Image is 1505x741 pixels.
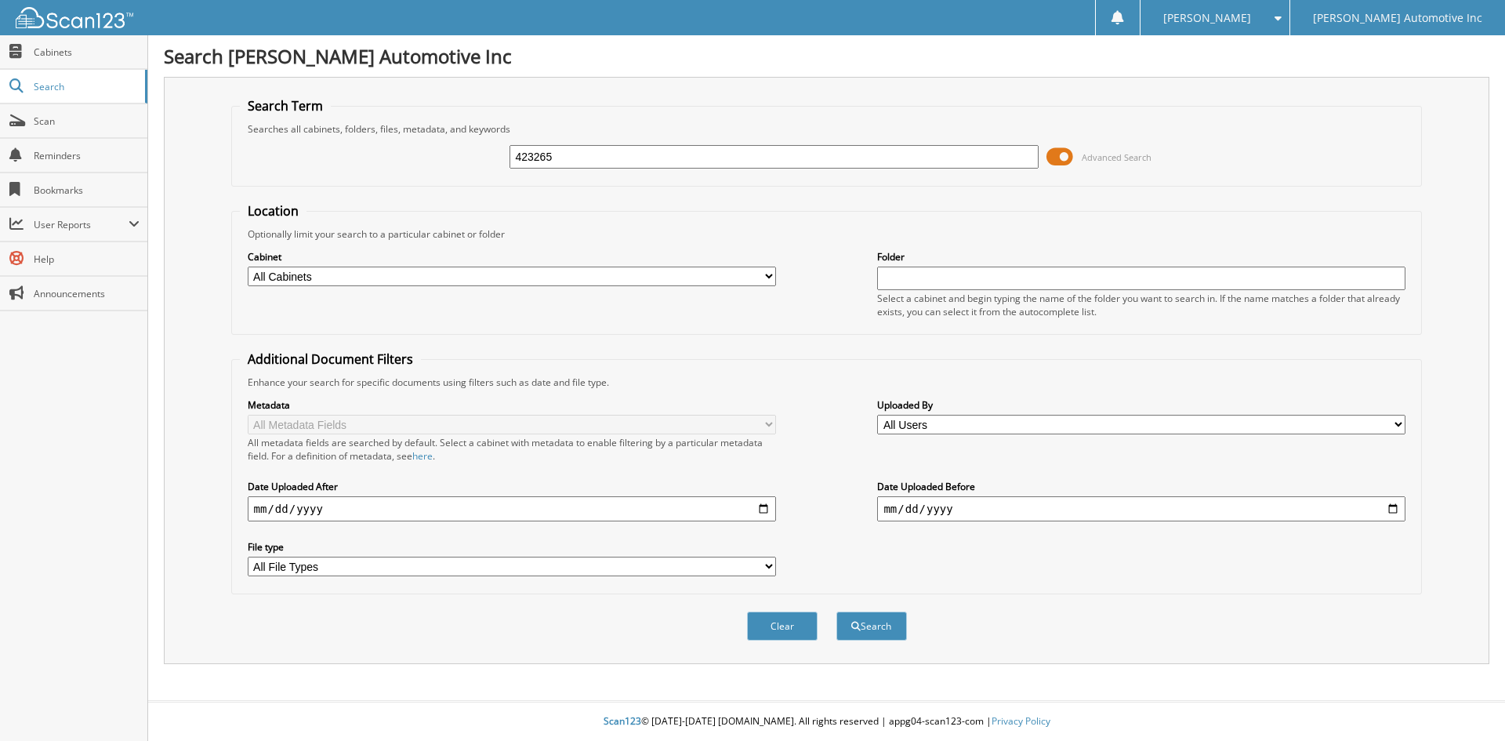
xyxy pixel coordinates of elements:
[34,149,140,162] span: Reminders
[836,612,907,641] button: Search
[34,218,129,231] span: User Reports
[877,292,1405,318] div: Select a cabinet and begin typing the name of the folder you want to search in. If the name match...
[877,398,1405,412] label: Uploaded By
[248,480,776,493] label: Date Uploaded After
[34,252,140,266] span: Help
[240,97,331,114] legend: Search Term
[34,183,140,197] span: Bookmarks
[34,114,140,128] span: Scan
[34,80,137,93] span: Search
[248,496,776,521] input: start
[240,351,421,368] legend: Additional Document Filters
[240,122,1414,136] div: Searches all cabinets, folders, files, metadata, and keywords
[248,250,776,263] label: Cabinet
[877,250,1405,263] label: Folder
[148,703,1505,741] div: © [DATE]-[DATE] [DOMAIN_NAME]. All rights reserved | appg04-scan123-com |
[240,227,1414,241] div: Optionally limit your search to a particular cabinet or folder
[877,480,1405,493] label: Date Uploaded Before
[240,376,1414,389] div: Enhance your search for specific documents using filters such as date and file type.
[248,540,776,554] label: File type
[1082,151,1151,163] span: Advanced Search
[604,714,641,728] span: Scan123
[747,612,818,641] button: Clear
[240,202,306,220] legend: Location
[412,449,433,463] a: here
[877,496,1405,521] input: end
[1163,13,1251,23] span: [PERSON_NAME]
[1313,13,1482,23] span: [PERSON_NAME] Automotive Inc
[164,43,1489,69] h1: Search [PERSON_NAME] Automotive Inc
[34,45,140,59] span: Cabinets
[1427,666,1505,741] iframe: Chat Widget
[992,714,1050,728] a: Privacy Policy
[248,436,776,463] div: All metadata fields are searched by default. Select a cabinet with metadata to enable filtering b...
[34,287,140,300] span: Announcements
[16,7,133,28] img: scan123-logo-white.svg
[248,398,776,412] label: Metadata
